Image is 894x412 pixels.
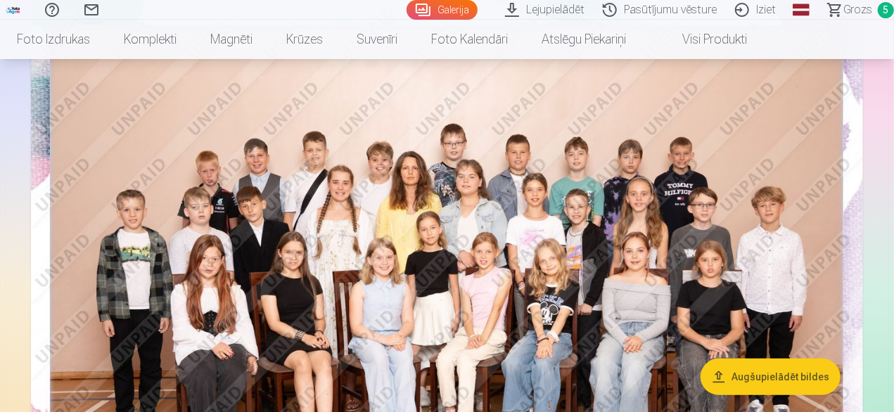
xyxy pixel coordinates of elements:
a: Krūzes [269,20,340,59]
a: Foto kalendāri [414,20,525,59]
a: Komplekti [107,20,193,59]
span: 5 [878,2,894,18]
a: Atslēgu piekariņi [525,20,643,59]
a: Magnēti [193,20,269,59]
img: /fa1 [6,6,21,14]
button: Augšupielādēt bildes [701,359,841,395]
a: Visi produkti [643,20,764,59]
span: Grozs [843,1,872,18]
a: Suvenīri [340,20,414,59]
